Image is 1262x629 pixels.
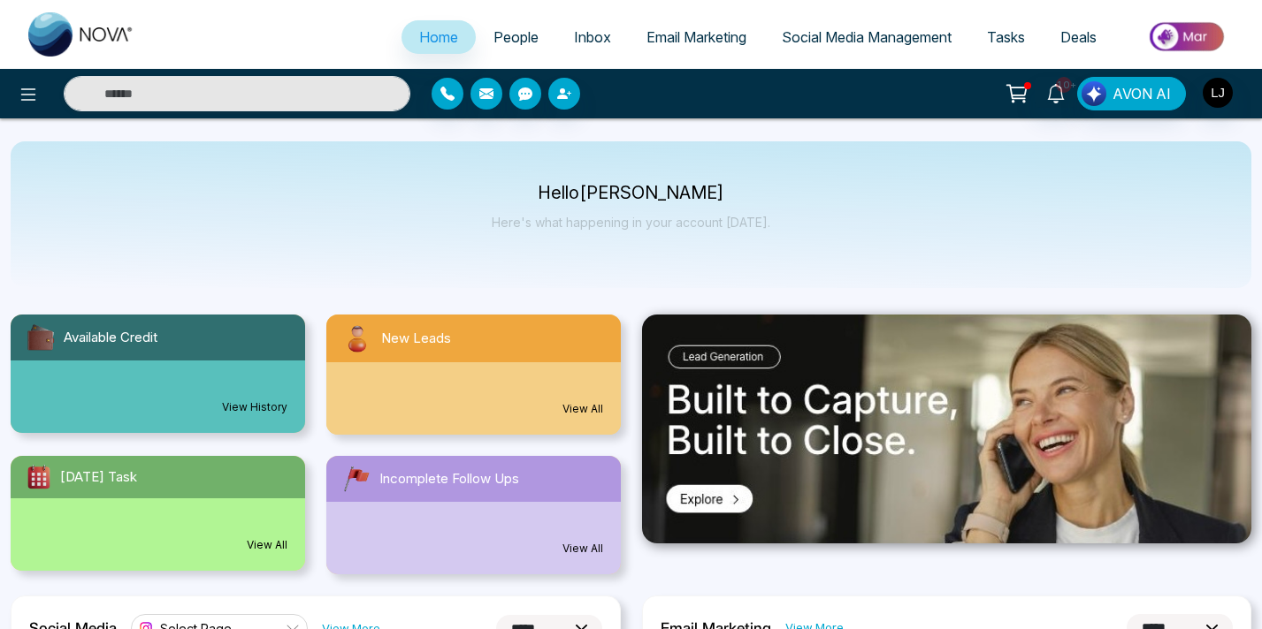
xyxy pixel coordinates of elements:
img: Nova CRM Logo [28,12,134,57]
span: Available Credit [64,328,157,348]
a: People [476,20,556,54]
a: Email Marketing [629,20,764,54]
span: AVON AI [1113,83,1171,104]
span: Inbox [574,28,611,46]
a: Inbox [556,20,629,54]
span: Tasks [987,28,1025,46]
a: Deals [1043,20,1114,54]
span: Deals [1060,28,1097,46]
img: Lead Flow [1082,81,1106,106]
img: newLeads.svg [340,322,374,355]
span: People [493,28,539,46]
span: Incomplete Follow Ups [379,469,519,489]
a: Incomplete Follow UpsView All [316,456,631,574]
p: Hello [PERSON_NAME] [492,186,770,201]
a: Home [402,20,476,54]
span: [DATE] Task [60,467,137,488]
span: New Leads [381,329,451,349]
img: User Avatar [1203,78,1233,108]
img: todayTask.svg [25,463,53,491]
a: New LeadsView All [316,314,631,435]
span: Email Marketing [646,28,746,46]
img: followUps.svg [340,463,372,495]
img: . [642,314,1252,544]
a: View All [562,541,603,557]
button: AVON AI [1077,77,1186,110]
img: availableCredit.svg [25,322,57,353]
a: View All [247,537,287,553]
span: 10+ [1056,77,1072,93]
a: 10+ [1035,77,1077,108]
a: Tasks [969,20,1043,54]
a: View All [562,401,603,417]
a: Social Media Management [764,20,969,54]
span: Home [419,28,458,46]
p: Here's what happening in your account [DATE]. [492,215,770,230]
a: View History [222,399,287,415]
img: Market-place.gif [1123,17,1251,57]
span: Social Media Management [782,28,952,46]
